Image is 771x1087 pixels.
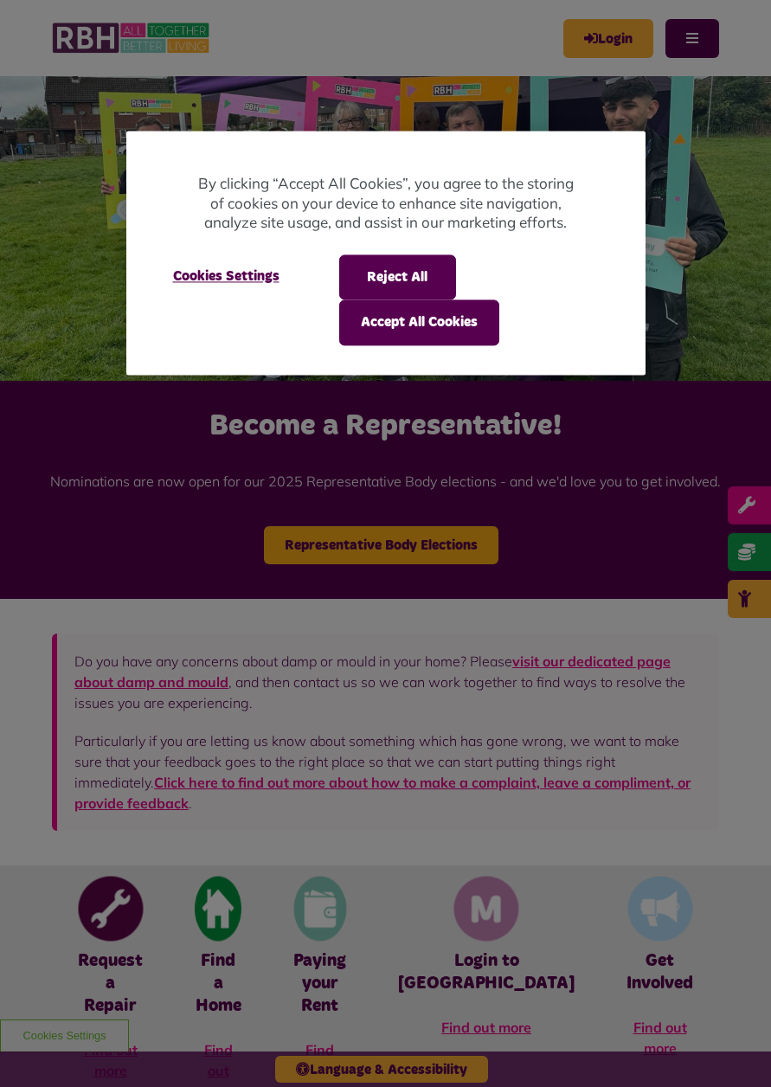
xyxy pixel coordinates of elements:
[339,254,456,299] button: Reject All
[339,300,499,345] button: Accept All Cookies
[126,132,646,375] div: Cookie banner
[152,254,300,298] button: Cookies Settings
[126,132,646,375] div: Privacy
[196,175,576,234] p: By clicking “Accept All Cookies”, you agree to the storing of cookies on your device to enhance s...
